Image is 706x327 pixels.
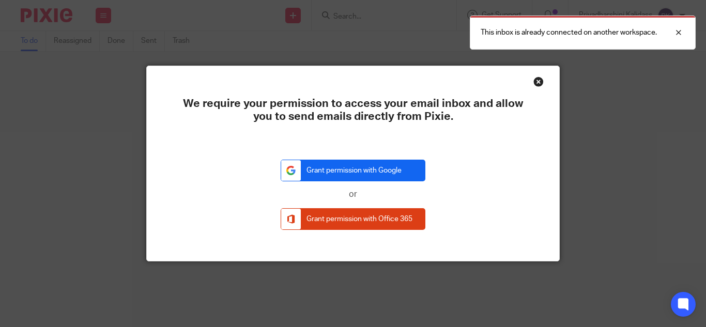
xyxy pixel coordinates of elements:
p: or [281,189,425,200]
h1: We require your permission to access your email inbox and allow you to send emails directly from ... [183,97,523,123]
p: This inbox is already connected on another workspace. [481,27,657,38]
a: Grant permission with Google [281,160,425,182]
a: Grant permission with Office 365 [281,208,425,230]
div: Close this dialog window [533,76,544,87]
